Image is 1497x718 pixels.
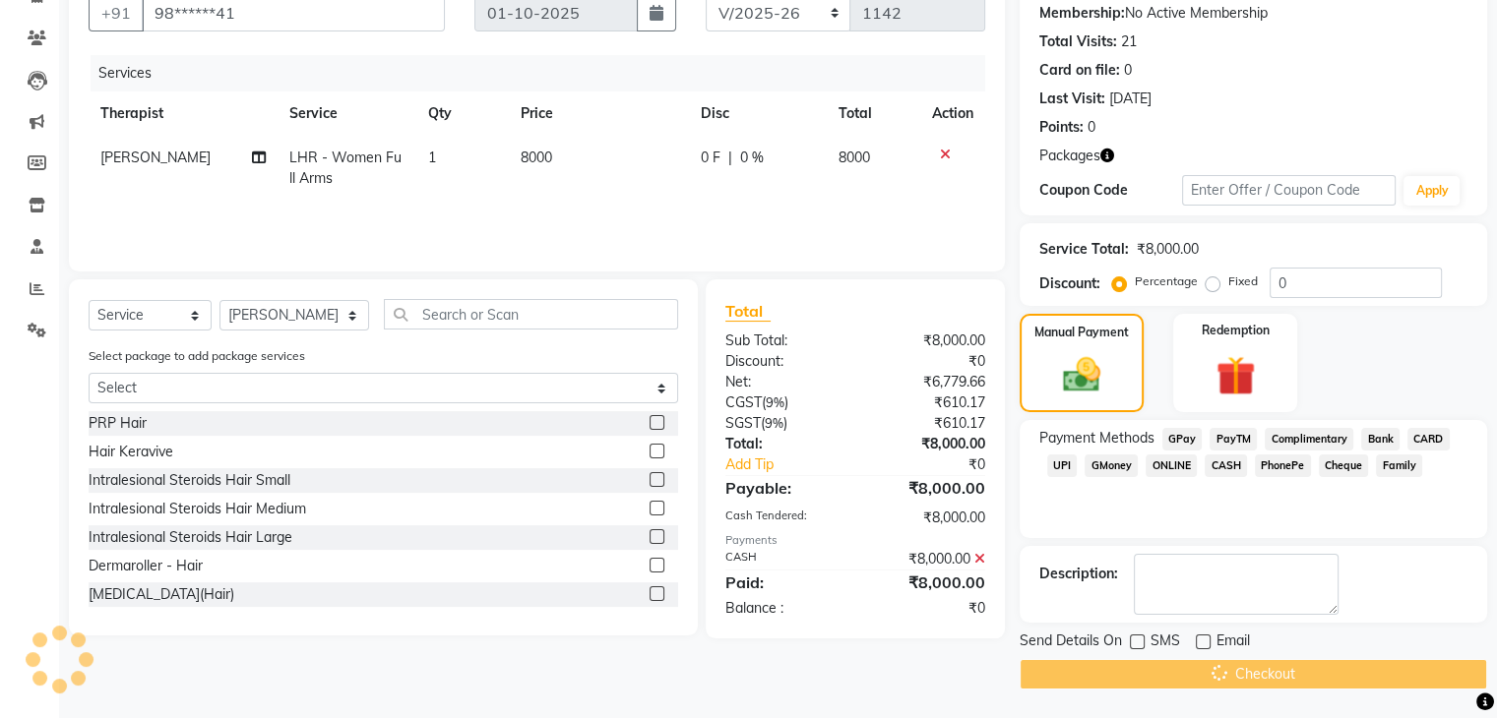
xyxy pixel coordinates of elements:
[1205,454,1247,477] span: CASH
[827,91,920,136] th: Total
[855,570,1000,594] div: ₹8,000.00
[1088,117,1095,138] div: 0
[689,91,827,136] th: Disc
[428,149,436,166] span: 1
[1109,89,1152,109] div: [DATE]
[1085,454,1138,477] span: GMoney
[1039,239,1129,260] div: Service Total:
[89,347,305,365] label: Select package to add package services
[711,598,855,619] div: Balance :
[725,414,761,432] span: SGST
[1319,454,1369,477] span: Cheque
[1135,272,1198,290] label: Percentage
[1137,239,1199,260] div: ₹8,000.00
[1403,176,1460,206] button: Apply
[711,351,855,372] div: Discount:
[1039,60,1120,81] div: Card on file:
[1039,117,1084,138] div: Points:
[509,91,689,136] th: Price
[711,476,855,500] div: Payable:
[1204,351,1268,400] img: _gift.svg
[89,442,173,462] div: Hair Keravive
[1039,428,1154,449] span: Payment Methods
[711,372,855,392] div: Net:
[521,149,552,166] span: 8000
[89,527,292,548] div: Intralesional Steroids Hair Large
[1407,428,1450,450] span: CARD
[725,393,762,411] span: CGST
[1039,564,1118,584] div: Description:
[1039,146,1100,166] span: Packages
[1121,31,1137,52] div: 21
[765,415,783,431] span: 9%
[1034,324,1129,341] label: Manual Payment
[89,556,203,576] div: Dermaroller - Hair
[91,55,1000,91] div: Services
[711,570,855,594] div: Paid:
[100,149,211,166] span: [PERSON_NAME]
[1039,3,1467,24] div: No Active Membership
[855,413,1000,434] div: ₹610.17
[855,372,1000,392] div: ₹6,779.66
[1039,31,1117,52] div: Total Visits:
[289,149,402,187] span: LHR - Women Full Arms
[855,330,1000,351] div: ₹8,000.00
[725,301,771,322] span: Total
[839,149,870,166] span: 8000
[1151,630,1180,655] span: SMS
[1265,428,1353,450] span: Complimentary
[1182,175,1397,206] input: Enter Offer / Coupon Code
[89,499,306,519] div: Intralesional Steroids Hair Medium
[728,148,732,168] span: |
[855,434,1000,454] div: ₹8,000.00
[740,148,764,168] span: 0 %
[1039,180,1182,201] div: Coupon Code
[920,91,985,136] th: Action
[701,148,720,168] span: 0 F
[416,91,509,136] th: Qty
[89,413,147,434] div: PRP Hair
[1124,60,1132,81] div: 0
[725,532,985,549] div: Payments
[855,476,1000,500] div: ₹8,000.00
[1047,454,1078,477] span: UPI
[879,454,999,475] div: ₹0
[711,434,855,454] div: Total:
[1051,353,1112,396] img: _cash.svg
[855,549,1000,569] div: ₹8,000.00
[1210,428,1257,450] span: PayTM
[1216,630,1250,655] span: Email
[1146,454,1197,477] span: ONLINE
[711,413,855,434] div: ( )
[1202,322,1270,339] label: Redemption
[855,351,1000,372] div: ₹0
[89,470,290,491] div: Intralesional Steroids Hair Small
[1255,454,1311,477] span: PhonePe
[1039,273,1100,294] div: Discount:
[855,508,1000,528] div: ₹8,000.00
[278,91,416,136] th: Service
[1162,428,1203,450] span: GPay
[89,91,278,136] th: Therapist
[711,508,855,528] div: Cash Tendered:
[1361,428,1400,450] span: Bank
[1228,272,1258,290] label: Fixed
[855,392,1000,413] div: ₹610.17
[766,394,784,410] span: 9%
[855,598,1000,619] div: ₹0
[711,454,879,475] a: Add Tip
[1020,630,1122,655] span: Send Details On
[1376,454,1422,477] span: Family
[89,584,234,605] div: [MEDICAL_DATA](Hair)
[1039,89,1105,109] div: Last Visit:
[1039,3,1125,24] div: Membership:
[711,549,855,569] div: CASH
[711,330,855,351] div: Sub Total:
[711,392,855,413] div: ( )
[384,299,678,329] input: Search or Scan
